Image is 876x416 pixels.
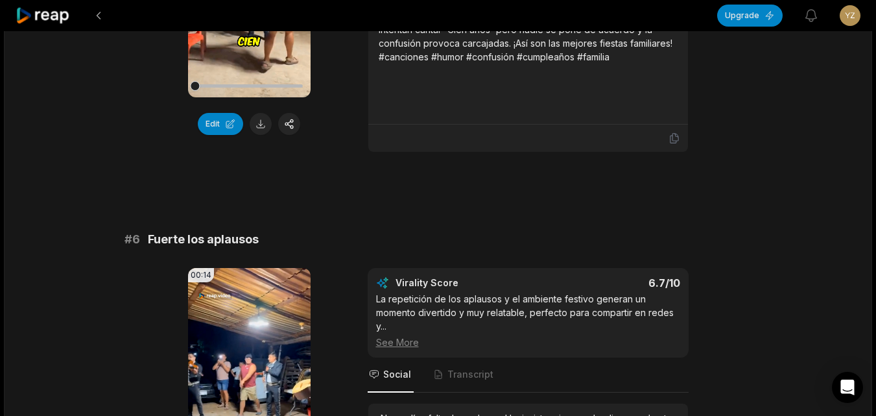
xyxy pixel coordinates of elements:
[717,5,783,27] button: Upgrade
[148,230,259,249] span: Fuerte los aplausos
[198,113,243,135] button: Edit
[368,358,689,393] nav: Tabs
[376,292,680,349] div: La repetición de los aplausos y el ambiente festivo generan un momento divertido y muy relatable,...
[832,372,863,403] div: Open Intercom Messenger
[383,368,411,381] span: Social
[379,23,678,64] div: Intentan cantar 'Cien años' pero nadie se pone de acuerdo y la confusión provoca carcajadas. ¡Así...
[396,276,535,289] div: Virality Score
[124,230,140,249] span: # 6
[541,276,680,289] div: 6.7 /10
[447,368,493,381] span: Transcript
[376,336,680,349] div: See More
